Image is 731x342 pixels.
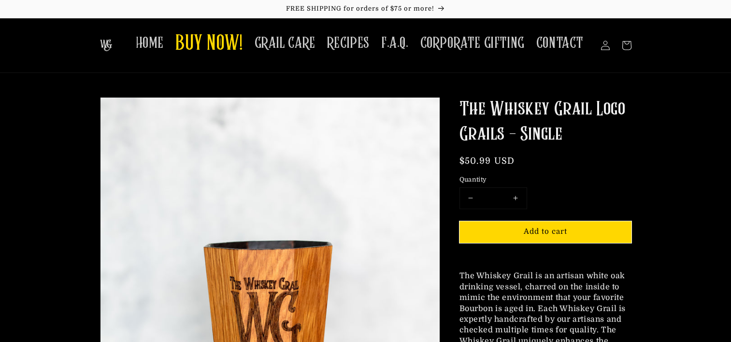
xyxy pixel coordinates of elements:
a: F.A.Q. [375,28,415,58]
span: RECIPES [327,34,370,53]
a: GRAIL CARE [249,28,321,58]
label: Quantity [459,175,631,185]
a: CONTACT [530,28,589,58]
span: $50.99 USD [459,156,515,166]
span: CORPORATE GIFTING [420,34,525,53]
a: HOME [130,28,170,58]
a: RECIPES [321,28,375,58]
h1: The Whiskey Grail Logo Grails - Single [459,97,631,147]
a: CORPORATE GIFTING [415,28,530,58]
img: The Whiskey Grail [100,40,112,51]
span: CONTACT [536,34,584,53]
span: Add to cart [524,227,567,236]
p: FREE SHIPPING for orders of $75 or more! [10,5,721,13]
span: HOME [136,34,164,53]
a: BUY NOW! [170,25,249,63]
button: Add to cart [459,221,631,243]
span: BUY NOW! [175,31,243,57]
span: F.A.Q. [381,34,409,53]
span: GRAIL CARE [255,34,315,53]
